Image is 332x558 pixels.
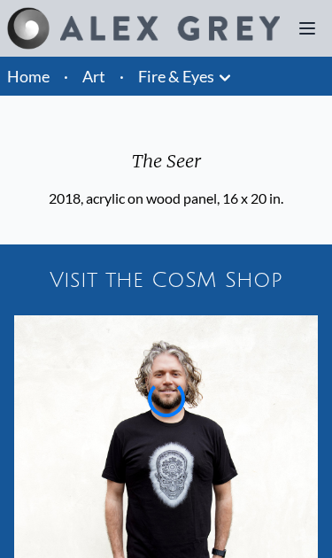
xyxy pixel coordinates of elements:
[82,64,105,89] a: Art
[7,66,50,86] a: Home
[49,188,283,209] div: 2018, acrylic on wood panel, 16 x 20 in.
[138,64,214,89] a: Fire & Eyes
[57,57,75,96] li: ·
[112,57,131,96] li: ·
[49,149,283,188] div: The Seer
[7,252,325,308] a: Visit the CoSM Shop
